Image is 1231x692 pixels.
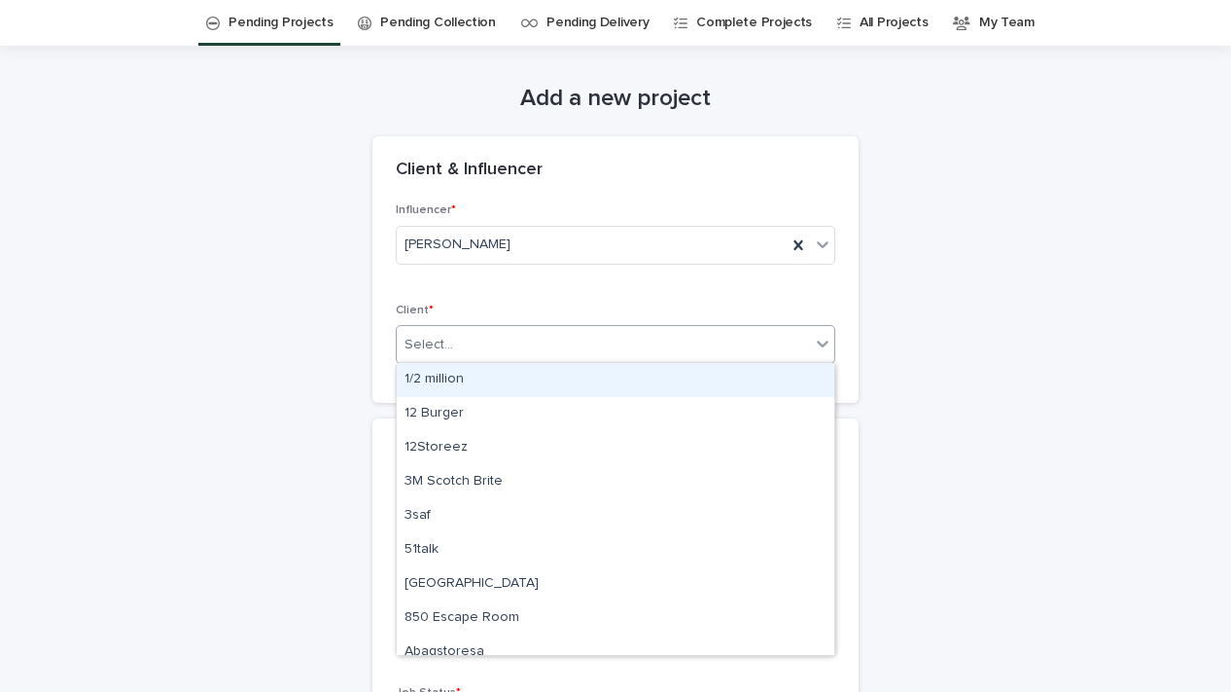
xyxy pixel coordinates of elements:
[397,397,834,431] div: 12 Burger
[404,235,510,255] span: [PERSON_NAME]
[397,601,834,636] div: 850 Escape Room
[397,567,834,601] div: 6th Street
[397,465,834,499] div: 3M Scotch Brite
[396,160,543,181] h2: Client & Influencer
[397,431,834,465] div: 12Storeez
[397,363,834,397] div: 1/2 million
[396,204,456,216] span: Influencer
[404,335,453,355] div: Select...
[397,533,834,567] div: 51talk
[397,499,834,533] div: 3saf
[396,305,434,316] span: Client
[397,636,834,670] div: Abaqstoresa
[372,85,859,113] h1: Add a new project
